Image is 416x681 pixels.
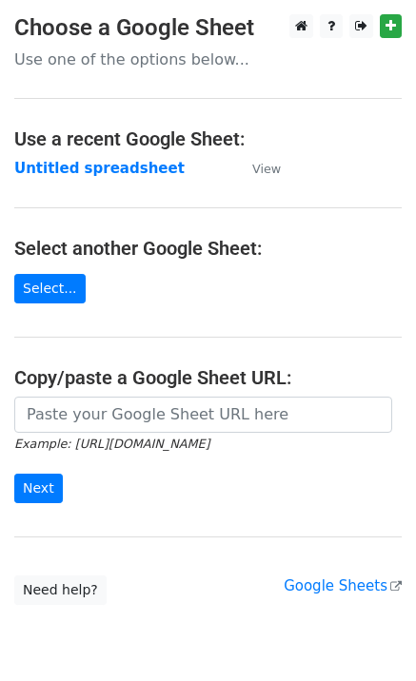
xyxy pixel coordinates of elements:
small: View [252,162,281,176]
h4: Copy/paste a Google Sheet URL: [14,366,402,389]
a: View [233,160,281,177]
h3: Choose a Google Sheet [14,14,402,42]
h4: Select another Google Sheet: [14,237,402,260]
input: Next [14,474,63,503]
h4: Use a recent Google Sheet: [14,127,402,150]
input: Paste your Google Sheet URL here [14,397,392,433]
a: Google Sheets [284,577,402,594]
a: Untitled spreadsheet [14,160,185,177]
a: Select... [14,274,86,303]
a: Need help? [14,575,107,605]
small: Example: [URL][DOMAIN_NAME] [14,437,209,451]
p: Use one of the options below... [14,49,402,69]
